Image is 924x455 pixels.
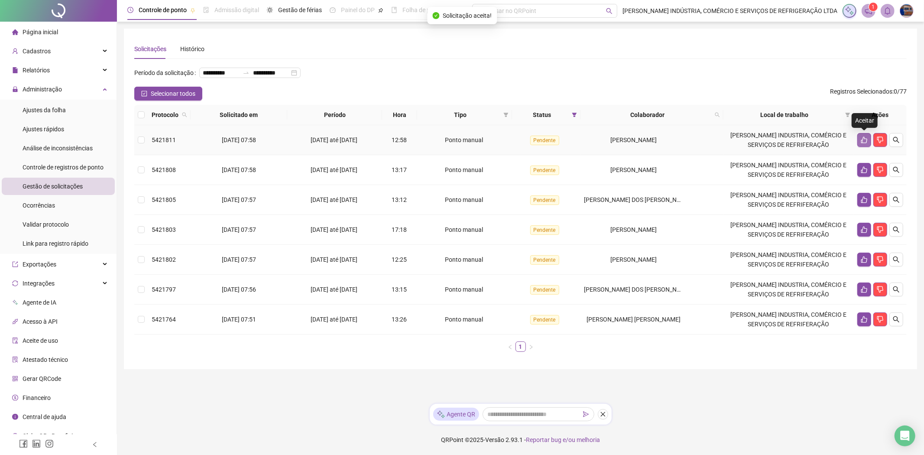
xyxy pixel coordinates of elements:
td: [PERSON_NAME] INDUSTRIA, COMÉRCIO E SERVIÇOS DE REFRIFERAÇÃO [723,155,854,185]
span: dislike [877,136,884,143]
span: Pendente [530,285,559,295]
span: Painel do DP [341,6,375,13]
span: search [893,136,900,143]
span: 5421764 [152,316,176,323]
div: Open Intercom Messenger [895,426,915,446]
span: [DATE] 07:56 [222,286,256,293]
span: Reportar bug e/ou melhoria [526,436,600,443]
span: Status [515,110,568,120]
span: Admissão digital [214,6,259,13]
span: search [180,108,189,121]
span: search [715,112,720,117]
div: Agente QR [433,408,479,421]
span: like [861,226,868,233]
span: filter [845,112,850,117]
img: 6401 [900,4,913,17]
span: [DATE] 07:57 [222,256,256,263]
span: sun [267,7,273,13]
span: Exportações [23,261,56,268]
td: [PERSON_NAME] INDUSTRIA, COMÉRCIO E SERVIÇOS DE REFRIFERAÇÃO [723,215,854,245]
span: [DATE] 07:57 [222,196,256,203]
span: [PERSON_NAME] [610,136,657,143]
span: [PERSON_NAME] [610,226,657,233]
span: Ocorrências [23,202,55,209]
td: [PERSON_NAME] INDUSTRIA, COMÉRCIO E SERVIÇOS DE REFRIFERAÇÃO [723,245,854,275]
span: Pendente [530,166,559,175]
span: 5421802 [152,256,176,263]
span: filter [503,112,509,117]
span: search [893,196,900,203]
span: Local de trabalho [727,110,842,120]
span: like [861,256,868,263]
span: search [893,286,900,293]
button: Selecionar todos [134,87,202,101]
td: [PERSON_NAME] INDUSTRIA, COMÉRCIO E SERVIÇOS DE REFRIFERAÇÃO [723,125,854,155]
span: search [893,226,900,233]
div: Solicitações [134,44,166,54]
span: gift [12,433,18,439]
span: [PERSON_NAME] DOS [PERSON_NAME] [584,196,691,203]
span: dislike [877,256,884,263]
span: Página inicial [23,29,58,36]
span: : 0 / 77 [830,87,907,101]
span: [PERSON_NAME] [PERSON_NAME] [587,316,681,323]
span: [DATE] 07:57 [222,226,256,233]
td: [PERSON_NAME] INDUSTRIA, COMÉRCIO E SERVIÇOS DE REFRIFERAÇÃO [723,185,854,215]
span: check-square [141,91,147,97]
span: bell [884,7,892,15]
span: file [12,67,18,73]
span: filter [502,108,510,121]
span: 1 [872,4,875,10]
span: Pendente [530,255,559,265]
span: pushpin [190,8,195,13]
span: Versão [485,436,504,443]
span: 13:12 [392,196,407,203]
span: filter [570,108,579,121]
span: Pendente [530,225,559,235]
span: Relatórios [23,67,50,74]
span: dislike [877,316,884,323]
span: [PERSON_NAME] DOS [PERSON_NAME] [584,286,691,293]
span: 13:15 [392,286,407,293]
span: [PERSON_NAME] [610,256,657,263]
span: 5421797 [152,286,176,293]
span: search [606,8,613,14]
span: [DATE] 07:58 [222,166,256,173]
span: Ponto manual [445,316,483,323]
span: Link para registro rápido [23,240,88,247]
span: Aceite de uso [23,337,58,344]
footer: QRPoint © 2025 - 2.93.1 - [117,425,924,455]
span: solution [12,357,18,363]
span: Integrações [23,280,55,287]
span: notification [865,7,872,15]
span: search [893,256,900,263]
span: Gestão de solicitações [23,183,83,190]
span: [DATE] até [DATE] [311,226,357,233]
span: home [12,29,18,35]
span: search [182,112,187,117]
span: Tipo [421,110,500,120]
span: 13:26 [392,316,407,323]
li: 1 [515,341,526,352]
span: Ajustes da folha [23,107,66,114]
button: left [505,341,515,352]
img: sparkle-icon.fc2bf0ac1784a2077858766a79e2daf3.svg [437,410,445,419]
span: book [391,7,397,13]
span: Central de ajuda [23,413,66,420]
span: dollar [12,395,18,401]
span: to [243,69,250,76]
span: Colaborador [584,110,711,120]
span: [DATE] até [DATE] [311,136,357,143]
span: [DATE] até [DATE] [311,256,357,263]
span: 5421805 [152,196,176,203]
span: Ponto manual [445,226,483,233]
span: filter [572,112,577,117]
span: Pendente [530,136,559,145]
th: Período [287,105,382,125]
li: Próxima página [526,341,536,352]
span: Cadastros [23,48,51,55]
span: Clube QR - Beneficios [23,432,79,439]
span: left [508,344,513,350]
span: Ponto manual [445,286,483,293]
li: Página anterior [505,341,515,352]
